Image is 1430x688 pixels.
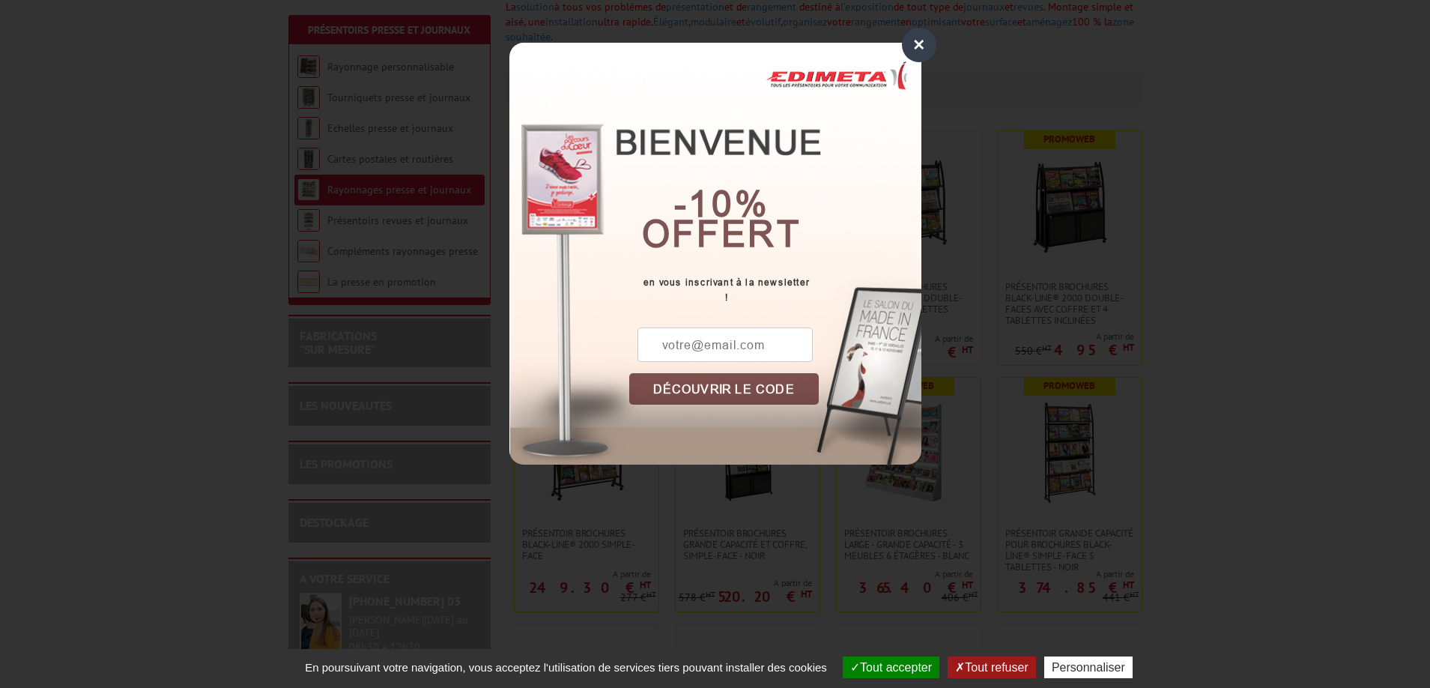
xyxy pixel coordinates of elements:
[674,183,769,224] b: -10%
[629,373,819,405] button: DÉCOUVRIR LE CODE
[1044,657,1133,678] button: Personnaliser (fenêtre modale)
[637,328,813,362] input: votre@email.com
[843,657,939,678] button: Tout accepter
[948,657,1035,678] button: Tout refuser
[902,28,936,62] div: ×
[629,275,921,305] div: en vous inscrivant à la newsletter !
[642,213,802,254] font: offert
[297,661,834,674] span: En poursuivant votre navigation, vous acceptez l'utilisation de services tiers pouvant installer ...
